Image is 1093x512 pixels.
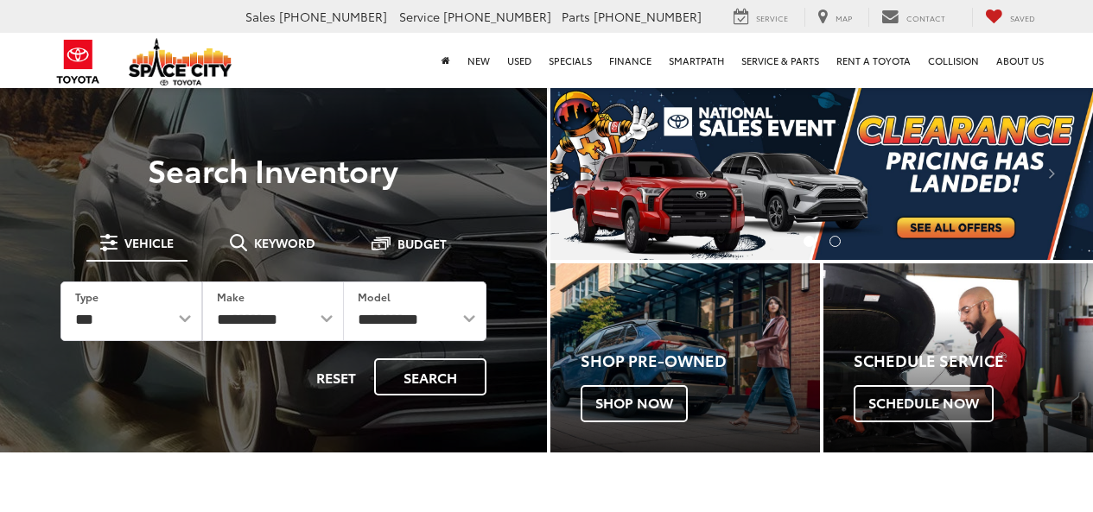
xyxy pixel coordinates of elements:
[397,237,447,250] span: Budget
[721,8,801,27] a: Service
[245,8,276,25] span: Sales
[1012,121,1093,225] button: Click to view next picture.
[124,237,174,249] span: Vehicle
[358,289,391,304] label: Model
[581,385,688,421] span: Shop Now
[594,8,702,25] span: [PHONE_NUMBER]
[75,289,98,304] label: Type
[499,33,540,88] a: Used
[433,33,459,88] a: Home
[459,33,499,88] a: New
[302,358,371,395] button: Reset
[828,33,919,88] a: Rent a Toyota
[601,33,660,88] a: Finance
[804,236,815,247] li: Go to slide number 1.
[550,121,632,225] button: Click to view previous picture.
[1010,12,1035,23] span: Saved
[254,237,315,249] span: Keyword
[854,352,1093,370] h4: Schedule Service
[823,263,1093,452] a: Schedule Service Schedule Now
[581,352,820,370] h4: Shop Pre-Owned
[399,8,440,25] span: Service
[374,358,486,395] button: Search
[540,33,601,88] a: Specials
[660,33,733,88] a: SmartPath
[972,8,1048,27] a: My Saved Vehicles
[443,8,551,25] span: [PHONE_NUMBER]
[868,8,958,27] a: Contact
[829,236,841,247] li: Go to slide number 2.
[550,263,820,452] div: Toyota
[36,152,511,186] h3: Search Inventory
[854,385,994,421] span: Schedule Now
[804,8,865,27] a: Map
[919,33,988,88] a: Collision
[562,8,590,25] span: Parts
[279,8,387,25] span: [PHONE_NUMBER]
[217,289,245,304] label: Make
[988,33,1052,88] a: About Us
[46,34,111,90] img: Toyota
[550,263,820,452] a: Shop Pre-Owned Shop Now
[823,263,1093,452] div: Toyota
[756,12,788,23] span: Service
[906,12,945,23] span: Contact
[129,38,232,85] img: Space City Toyota
[836,12,852,23] span: Map
[733,33,828,88] a: Service & Parts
